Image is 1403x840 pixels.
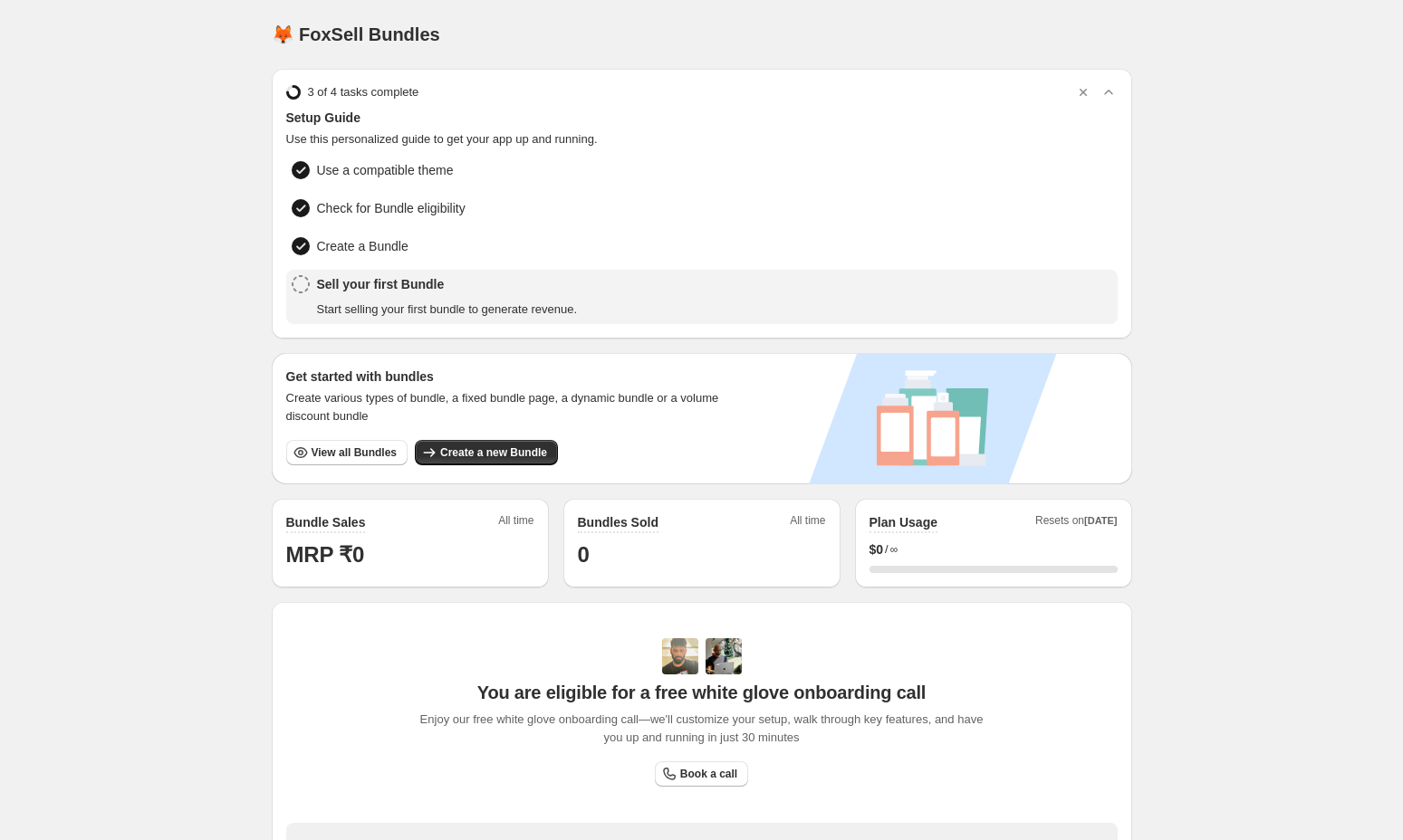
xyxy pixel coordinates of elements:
span: Sell your first Bundle [317,275,578,293]
img: Adi [662,638,698,674]
span: [DATE] [1084,515,1117,526]
span: 3 of 4 tasks complete [308,83,419,101]
span: All time [790,513,825,533]
span: Use this personalized guide to get your app up and running. [286,130,1118,148]
h3: Get started with bundles [286,367,736,386]
span: Book a call [680,767,737,781]
a: Book a call [655,761,748,787]
span: Resets on [1035,513,1118,533]
h2: Plan Usage [870,513,937,531]
h1: MRP ₹0 [286,540,534,569]
h1: 0 [578,540,826,569]
h1: 🦊 FoxSell Bundles [272,24,440,45]
span: Create various types of bundle, a fixed bundle page, a dynamic bundle or a volume discount bundle [286,389,736,425]
span: All time [498,513,533,533]
h2: Bundles Sold [578,513,658,531]
span: Use a compatible theme [317,161,454,179]
span: $ 0 [870,540,884,558]
span: Create a Bundle [317,237,408,255]
span: Enjoy our free white glove onboarding call—we'll customize your setup, walk through key features,... [410,711,993,747]
h2: Bundle Sales [286,513,366,531]
button: Create a new Bundle [415,440,558,465]
span: View all Bundles [312,445,397,460]
span: Create a new Bundle [440,445,547,460]
img: Prakhar [706,638,742,674]
span: Setup Guide [286,109,1118,127]
span: Check for Bundle eligibility [317,199,466,217]
span: Start selling your first bundle to generate revenue. [317,301,578,319]
button: View all Bundles [286,440,408,465]
div: / [870,540,1118,558]
span: You are eligible for a free white glove onboarding call [477,682,926,703]
span: ∞ [890,542,898,557]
